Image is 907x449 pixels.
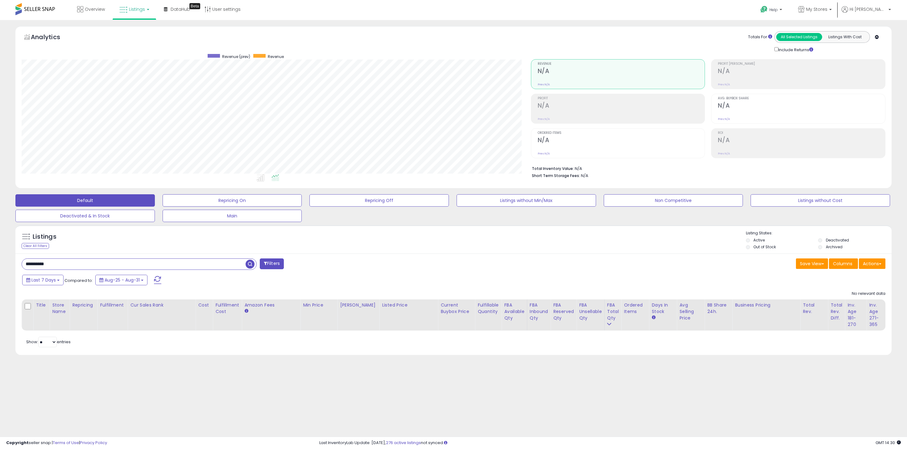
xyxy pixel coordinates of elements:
span: Overview [85,6,105,12]
div: FBA Available Qty [504,302,524,321]
div: Amazon Fees [244,302,298,308]
i: Get Help [760,6,768,13]
a: Hi [PERSON_NAME] [842,6,891,20]
div: Clear All Filters [22,243,49,249]
div: Inv. Age 181-270 [847,302,864,328]
div: FBA Total Qty [607,302,619,321]
span: Show: entries [26,339,71,345]
button: Aug-25 - Aug-31 [95,275,147,285]
button: Deactivated & In Stock [15,210,155,222]
button: Last 7 Days [22,275,64,285]
div: Cur Sales Rank [130,302,193,308]
div: Total Rev. [803,302,825,315]
span: Avg. Buybox Share [718,97,885,100]
label: Archived [826,244,843,249]
button: Main [163,210,302,222]
button: Filters [260,258,284,269]
div: FBA Reserved Qty [553,302,574,321]
div: Include Returns [770,46,821,53]
div: Avg Selling Price [679,302,702,321]
div: Repricing [72,302,95,308]
div: Store Name [52,302,67,315]
button: Listings With Cost [822,33,868,41]
div: Fulfillment [100,302,125,308]
small: Prev: N/A [538,83,550,86]
div: FBA inbound Qty [530,302,548,321]
span: Compared to: [64,278,93,283]
div: Tooltip anchor [189,3,200,9]
span: Profit [538,97,705,100]
small: Prev: N/A [718,152,730,155]
div: Fulfillment Cost [215,302,239,315]
span: My Stores [806,6,827,12]
h2: N/A [538,68,705,76]
h5: Listings [33,233,56,241]
button: Repricing On [163,194,302,207]
span: Revenue (prev) [222,54,250,59]
b: Short Term Storage Fees: [532,173,580,178]
button: Listings without Cost [751,194,890,207]
div: Title [36,302,47,308]
h2: N/A [718,137,885,145]
h2: N/A [538,102,705,110]
div: FBA Unsellable Qty [579,302,602,321]
span: DataHub [171,6,190,12]
button: Default [15,194,155,207]
div: Business Pricing [735,302,797,308]
button: Listings without Min/Max [457,194,596,207]
small: Prev: N/A [718,83,730,86]
div: Days In Stock [652,302,674,315]
div: Cost [198,302,210,308]
span: ROI [718,131,885,135]
div: Total Rev. Diff. [830,302,842,321]
span: Help [769,7,778,12]
button: Columns [829,258,858,269]
div: Ordered Items [624,302,646,315]
label: Active [753,237,765,243]
div: Fulfillable Quantity [478,302,499,315]
span: Aug-25 - Aug-31 [105,277,140,283]
h2: N/A [538,137,705,145]
div: Listed Price [382,302,435,308]
div: BB Share 24h. [707,302,730,315]
button: Actions [859,258,885,269]
b: Total Inventory Value: [532,166,574,171]
label: Out of Stock [753,244,776,249]
button: Save View [796,258,828,269]
div: Min Price [303,302,335,308]
small: Amazon Fees. [244,308,248,314]
span: Revenue [268,54,284,59]
div: Inv. Age 271-365 [869,302,885,328]
h5: Analytics [31,33,72,43]
div: [PERSON_NAME] [340,302,377,308]
li: N/A [532,164,881,172]
small: Days In Stock. [652,315,655,320]
button: Repricing Off [309,194,449,207]
div: Current Buybox Price [441,302,472,315]
span: Hi [PERSON_NAME] [850,6,887,12]
span: Profit [PERSON_NAME] [718,62,885,66]
span: Listings [129,6,145,12]
label: Deactivated [826,237,849,243]
span: Last 7 Days [31,277,56,283]
button: All Selected Listings [776,33,822,41]
small: Prev: N/A [538,152,550,155]
div: Totals For [748,34,772,40]
p: Listing States: [746,230,892,236]
span: Columns [833,261,852,267]
small: Prev: N/A [538,117,550,121]
h2: N/A [718,102,885,110]
small: Prev: N/A [718,117,730,121]
a: Help [756,1,788,20]
span: Ordered Items [538,131,705,135]
div: No relevant data [852,291,885,297]
button: Non Competitive [604,194,743,207]
span: Revenue [538,62,705,66]
span: N/A [581,173,588,179]
h2: N/A [718,68,885,76]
